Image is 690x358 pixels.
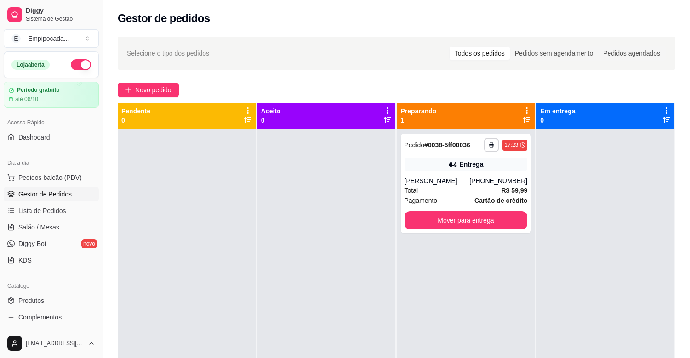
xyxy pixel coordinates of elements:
p: Pendente [121,106,150,116]
a: Complementos [4,310,99,324]
div: Todos os pedidos [450,47,510,60]
span: Salão / Mesas [18,223,59,232]
span: plus [125,87,131,93]
h2: Gestor de pedidos [118,11,210,26]
p: 0 [121,116,150,125]
strong: # 0038-5ff00036 [424,141,470,149]
div: Empipocada ... [28,34,69,43]
a: Dashboard [4,130,99,145]
a: Gestor de Pedidos [4,187,99,201]
a: KDS [4,253,99,268]
span: Diggy Bot [18,239,46,248]
div: Dia a dia [4,156,99,170]
p: Em entrega [540,106,575,116]
div: Entrega [459,160,483,169]
a: DiggySistema de Gestão [4,4,99,26]
strong: Cartão de crédito [474,197,527,204]
article: até 06/10 [15,95,38,103]
span: Novo pedido [135,85,171,95]
span: [EMAIL_ADDRESS][DOMAIN_NAME] [26,340,84,347]
a: Salão / Mesas [4,220,99,235]
span: Produtos [18,296,44,305]
span: Diggy [26,7,95,15]
button: Alterar Status [71,59,91,70]
span: KDS [18,256,32,265]
span: Dashboard [18,133,50,142]
p: 0 [540,116,575,125]
div: 17:23 [504,141,518,149]
span: Sistema de Gestão [26,15,95,22]
span: Lista de Pedidos [18,206,66,215]
span: E [11,34,21,43]
p: Preparando [401,106,437,116]
p: 1 [401,116,437,125]
span: Selecione o tipo dos pedidos [127,48,209,58]
span: Pedidos balcão (PDV) [18,173,82,182]
button: Mover para entrega [405,211,528,229]
div: Catálogo [4,279,99,293]
div: Loja aberta [11,60,50,70]
div: [PERSON_NAME] [405,176,470,185]
article: Período gratuito [17,87,60,94]
a: Diggy Botnovo [4,236,99,251]
button: [EMAIL_ADDRESS][DOMAIN_NAME] [4,332,99,354]
div: [PHONE_NUMBER] [469,176,527,185]
button: Novo pedido [118,83,179,97]
div: Acesso Rápido [4,115,99,130]
p: Aceito [261,106,281,116]
button: Pedidos balcão (PDV) [4,170,99,185]
button: Select a team [4,29,99,48]
div: Pedidos sem agendamento [510,47,598,60]
span: Gestor de Pedidos [18,190,72,199]
span: Pedido [405,141,425,149]
strong: R$ 59,99 [501,187,527,194]
span: Pagamento [405,196,438,206]
span: Complementos [18,313,62,322]
a: Lista de Pedidos [4,203,99,218]
p: 0 [261,116,281,125]
a: Produtos [4,293,99,308]
a: Período gratuitoaté 06/10 [4,82,99,108]
div: Pedidos agendados [598,47,665,60]
span: Total [405,185,418,196]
